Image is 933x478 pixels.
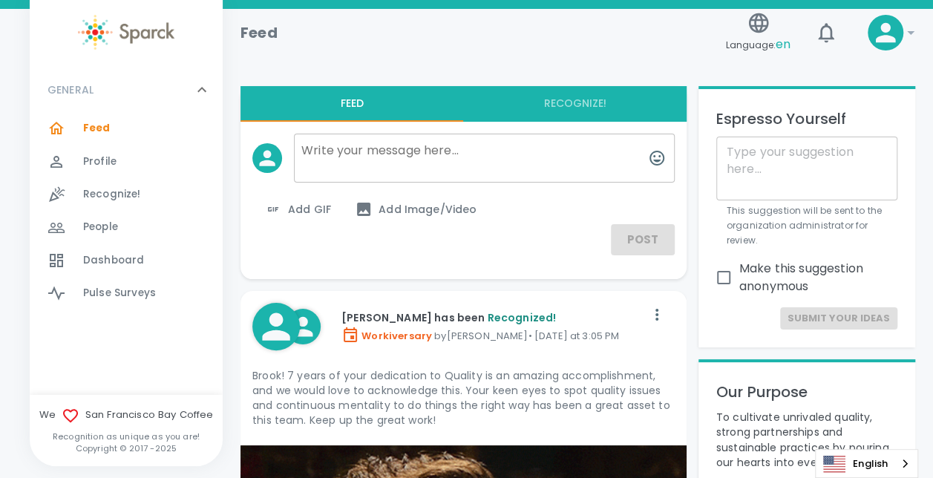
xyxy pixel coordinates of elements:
p: Recognition as unique as you are! [30,430,223,442]
span: Language: [726,35,790,55]
a: English [816,450,917,477]
p: [PERSON_NAME] has been [341,310,645,325]
span: en [776,36,790,53]
span: Pulse Surveys [83,286,156,301]
p: by [PERSON_NAME] • [DATE] at 3:05 PM [341,326,645,344]
aside: Language selected: English [815,449,918,478]
div: Language [815,449,918,478]
div: GENERAL [30,68,223,112]
div: GENERAL [30,112,223,315]
img: Sparck logo [78,15,174,50]
p: Brook! 7 years of your dedication to Quality is an amazing accomplishment, and we would love to a... [252,368,675,428]
a: Pulse Surveys [30,277,223,310]
button: Recognize! [463,86,686,122]
a: Feed [30,112,223,145]
p: Copyright © 2017 - 2025 [30,442,223,454]
button: Feed [240,86,463,122]
a: Dashboard [30,244,223,277]
a: Profile [30,145,223,178]
span: Recognized! [487,310,556,325]
p: Espresso Yourself [716,107,897,131]
span: Make this suggestion anonymous [739,260,885,295]
a: Sparck logo [30,15,223,50]
span: People [83,220,118,235]
p: Our Purpose [716,380,897,404]
span: Dashboard [83,253,144,268]
span: Add GIF [264,200,331,218]
span: Workiversary [341,329,432,343]
span: Profile [83,154,117,169]
p: GENERAL [48,82,94,97]
span: Add Image/Video [355,200,477,218]
span: Feed [83,121,111,136]
a: People [30,211,223,243]
p: This suggestion will be sent to the organization administrator for review. [727,203,887,248]
span: Recognize! [83,187,141,202]
button: Language:en [720,7,796,59]
p: To cultivate unrivaled quality, strong partnerships and sustainable practices by pouring our hear... [716,410,897,469]
div: interaction tabs [240,86,687,122]
span: We San Francisco Bay Coffee [30,407,223,425]
h1: Feed [240,21,278,45]
a: Recognize! [30,178,223,211]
